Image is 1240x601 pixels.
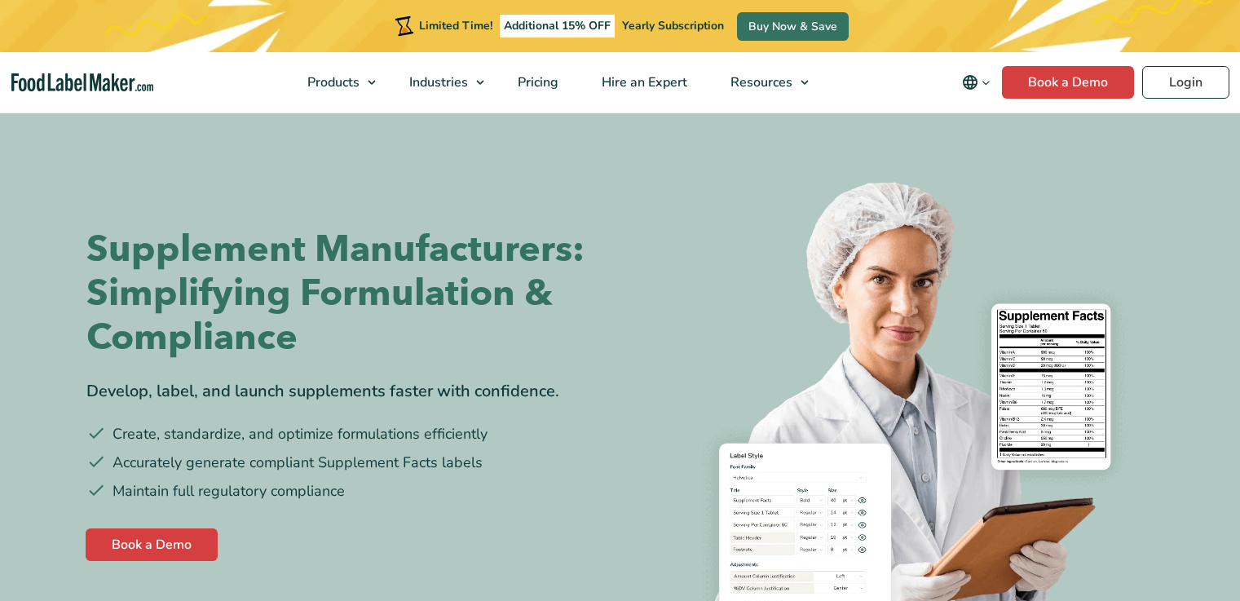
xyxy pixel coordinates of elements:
span: Limited Time! [419,18,492,33]
a: Login [1142,66,1229,99]
button: Change language [951,66,1002,99]
a: Hire an Expert [580,52,705,113]
a: Book a Demo [86,528,218,561]
h1: Supplement Manufacturers: Simplifying Formulation & Compliance [86,228,608,360]
a: Food Label Maker homepage [11,73,154,92]
a: Buy Now & Save [737,12,849,41]
span: Resources [726,73,794,91]
li: Maintain full regulatory compliance [86,480,608,502]
div: Develop, label, and launch supplements faster with confidence. [86,379,608,404]
a: Industries [388,52,492,113]
span: Pricing [513,73,560,91]
span: Hire an Expert [597,73,689,91]
span: Products [302,73,361,91]
a: Resources [709,52,817,113]
a: Pricing [496,52,576,113]
li: Create, standardize, and optimize formulations efficiently [86,423,608,445]
span: Additional 15% OFF [500,15,615,38]
a: Products [286,52,384,113]
a: Book a Demo [1002,66,1134,99]
span: Yearly Subscription [622,18,724,33]
li: Accurately generate compliant Supplement Facts labels [86,452,608,474]
span: Industries [404,73,470,91]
